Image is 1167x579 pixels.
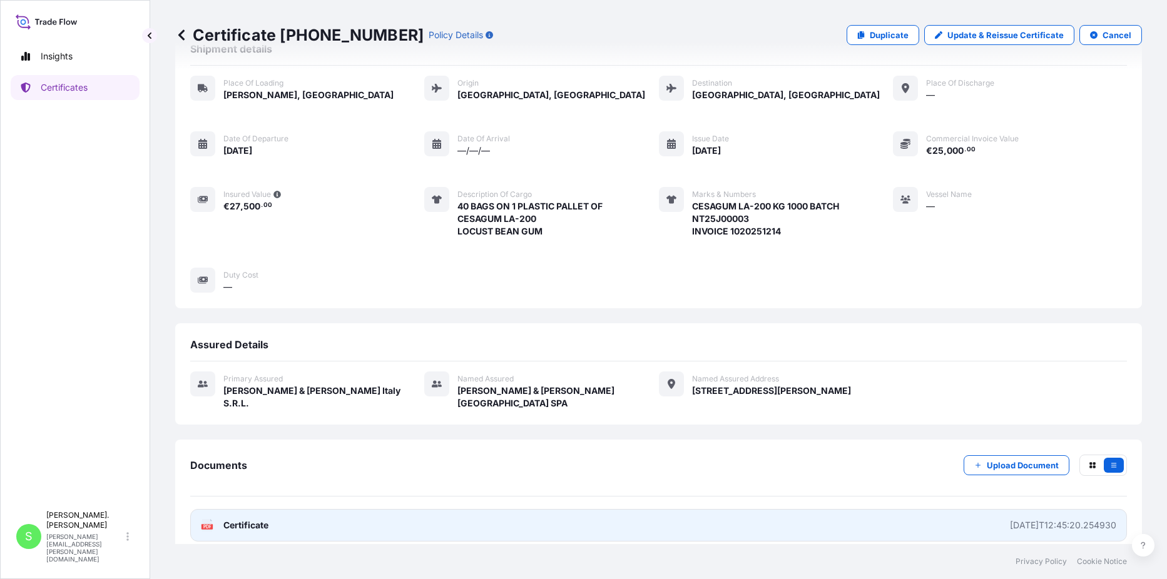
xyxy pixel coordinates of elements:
[41,81,88,94] p: Certificates
[692,200,893,238] span: CESAGUM LA-200 KG 1000 BATCH NT25J00003 INVOICE 1020251214
[692,78,732,88] span: Destination
[223,78,283,88] span: Place of Loading
[944,146,947,155] span: ,
[967,148,976,152] span: 00
[964,455,1069,475] button: Upload Document
[190,338,268,351] span: Assured Details
[230,202,240,211] span: 27
[263,203,272,208] span: 00
[926,146,932,155] span: €
[1079,25,1142,45] button: Cancel
[457,78,479,88] span: Origin
[223,374,283,384] span: Primary assured
[243,202,260,211] span: 500
[926,189,972,199] span: Vessel Name
[847,25,919,45] a: Duplicate
[223,202,230,211] span: €
[223,189,271,199] span: Insured Value
[25,530,33,543] span: S
[11,75,140,100] a: Certificates
[692,89,880,101] span: [GEOGRAPHIC_DATA], [GEOGRAPHIC_DATA]
[964,148,966,152] span: .
[926,134,1019,144] span: Commercial Invoice Value
[457,374,514,384] span: Named Assured
[223,134,288,144] span: Date of departure
[947,29,1064,41] p: Update & Reissue Certificate
[924,25,1074,45] a: Update & Reissue Certificate
[1010,519,1116,531] div: [DATE]T12:45:20.254930
[223,89,394,101] span: [PERSON_NAME], [GEOGRAPHIC_DATA]
[457,89,645,101] span: [GEOGRAPHIC_DATA], [GEOGRAPHIC_DATA]
[692,134,729,144] span: Issue Date
[1016,556,1067,566] a: Privacy Policy
[692,374,779,384] span: Named Assured Address
[223,385,424,410] span: [PERSON_NAME] & [PERSON_NAME] Italy S.R.L.
[261,203,263,208] span: .
[41,50,73,63] p: Insights
[46,533,124,563] p: [PERSON_NAME][EMAIL_ADDRESS][PERSON_NAME][DOMAIN_NAME]
[987,459,1059,471] p: Upload Document
[457,200,604,238] span: 40 BAGS ON 1 PLASTIC PALLET OF CESAGUM LA-200 LOCUST BEAN GUM
[429,29,483,41] p: Policy Details
[1103,29,1131,41] p: Cancel
[223,144,252,157] span: [DATE]
[947,146,964,155] span: 000
[223,281,232,293] span: —
[932,146,944,155] span: 25
[457,189,532,199] span: Description of cargo
[692,385,851,397] span: [STREET_ADDRESS][PERSON_NAME]
[692,144,721,157] span: [DATE]
[870,29,909,41] p: Duplicate
[457,144,490,157] span: —/—/—
[926,200,935,213] span: —
[11,44,140,69] a: Insights
[926,78,994,88] span: Place of discharge
[203,525,211,529] text: PDF
[190,459,247,471] span: Documents
[223,519,268,531] span: Certificate
[175,25,424,45] p: Certificate [PHONE_NUMBER]
[240,202,243,211] span: ,
[190,509,1127,541] a: PDFCertificate[DATE]T12:45:20.254930
[457,134,510,144] span: Date of arrival
[457,385,658,410] span: [PERSON_NAME] & [PERSON_NAME] [GEOGRAPHIC_DATA] SPA
[926,89,935,101] span: —
[1077,556,1127,566] a: Cookie Notice
[692,189,756,199] span: Marks & Numbers
[46,510,124,530] p: [PERSON_NAME]. [PERSON_NAME]
[223,270,258,280] span: Duty Cost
